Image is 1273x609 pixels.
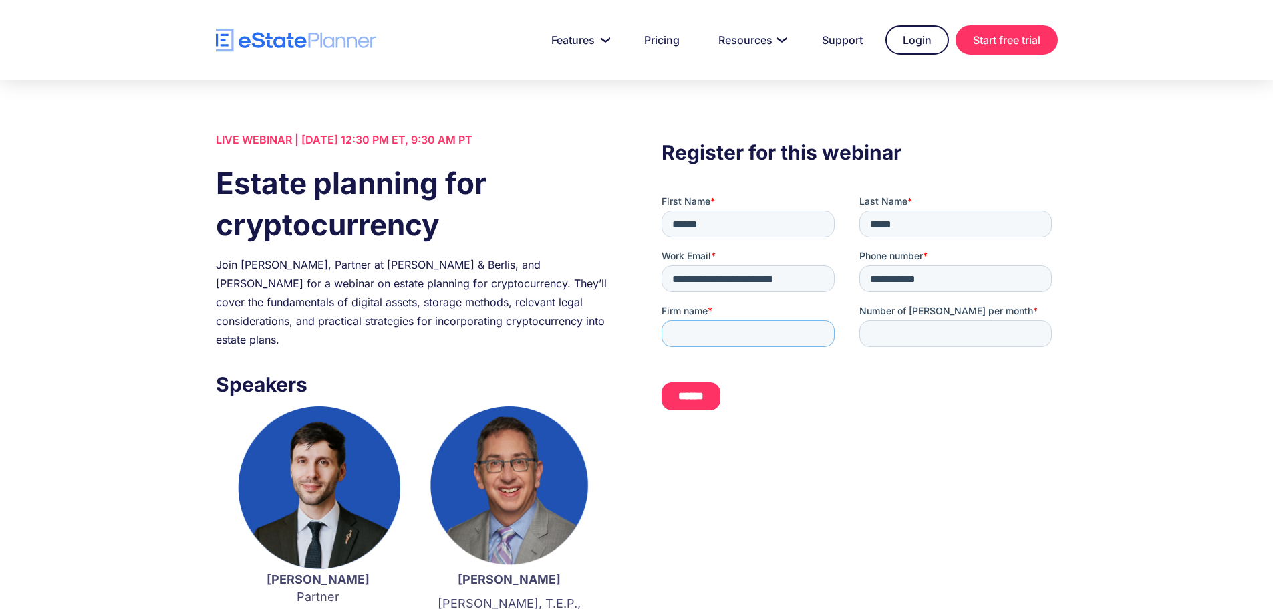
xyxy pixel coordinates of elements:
[216,255,611,349] div: Join [PERSON_NAME], Partner at [PERSON_NAME] & Berlis, and [PERSON_NAME] for a webinar on estate ...
[216,29,376,52] a: home
[628,27,696,53] a: Pricing
[662,137,1057,168] h3: Register for this webinar
[702,27,799,53] a: Resources
[216,130,611,149] div: LIVE WEBINAR | [DATE] 12:30 PM ET, 9:30 AM PT
[216,369,611,400] h3: Speakers
[236,571,400,606] p: Partner
[216,162,611,245] h1: Estate planning for cryptocurrency
[956,25,1058,55] a: Start free trial
[267,572,370,586] strong: [PERSON_NAME]
[806,27,879,53] a: Support
[662,195,1057,422] iframe: Form 0
[458,572,561,586] strong: [PERSON_NAME]
[535,27,621,53] a: Features
[885,25,949,55] a: Login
